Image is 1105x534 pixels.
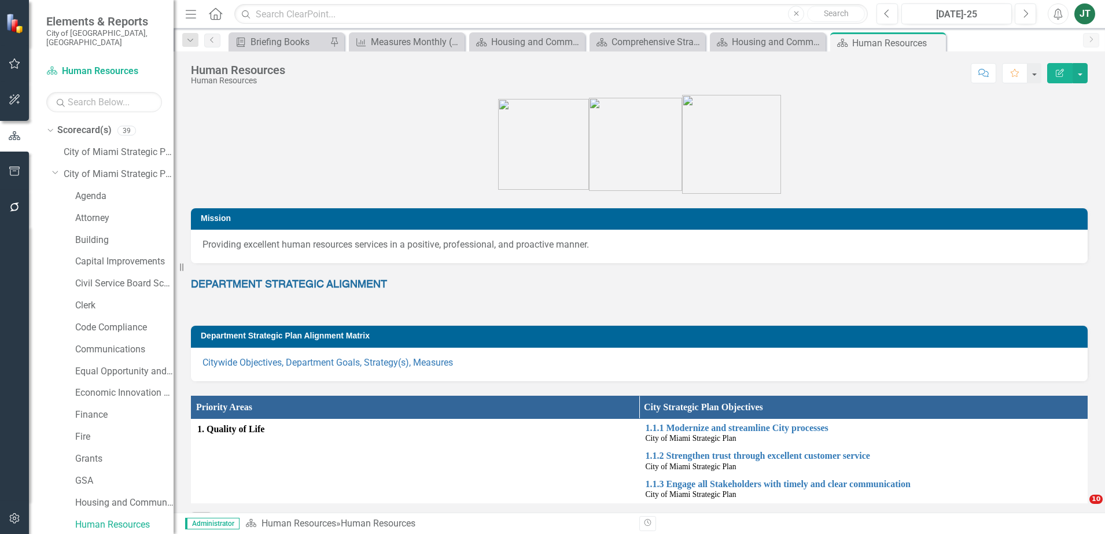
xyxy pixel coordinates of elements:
[75,408,174,422] a: Finance
[491,35,582,49] div: Housing and Community Development
[75,255,174,268] a: Capital Improvements
[682,95,781,194] img: city_priorities_p2p_icon%20grey.png
[202,357,453,368] a: Citywide Objectives, Department Goals, Strategy(s), Measures
[191,76,285,85] div: Human Resources
[498,99,589,190] img: city_priorities_qol_icon.png
[117,126,136,135] div: 39
[6,13,26,34] img: ClearPoint Strategy
[905,8,1008,21] div: [DATE]-25
[852,36,943,50] div: Human Resources
[64,168,174,181] a: City of Miami Strategic Plan (NEW)
[901,3,1012,24] button: [DATE]-25
[371,35,462,49] div: Measures Monthly (3-Periods) Report
[57,124,112,137] a: Scorecard(s)
[75,430,174,444] a: Fire
[472,35,582,49] a: Housing and Community Development
[197,423,633,436] span: 1. Quality of Life
[732,35,823,49] div: Housing and Community Scorecard Evaluation and Recommendations
[341,518,415,529] div: Human Resources
[191,64,285,76] div: Human Resources
[1066,495,1093,522] iframe: Intercom live chat
[592,35,702,49] a: Comprehensive Strategy for Affordable.....(vii) Strategy / Milestone Evaluation and Recommendatio...
[75,518,174,532] a: Human Resources
[75,343,174,356] a: Communications
[75,321,174,334] a: Code Compliance
[201,214,1082,223] h3: Mission
[234,4,868,24] input: Search ClearPoint...
[639,475,1088,503] td: Double-Click to Edit Right Click for Context Menu
[251,35,327,49] div: Briefing Books
[191,279,387,290] span: DEPARTMENT STRATEGIC ALIGNMENT
[352,35,462,49] a: Measures Monthly (3-Periods) Report
[75,496,174,510] a: Housing and Community Development
[75,365,174,378] a: Equal Opportunity and Diversity Programs
[185,518,240,529] span: Administrator
[46,92,162,112] input: Search Below...
[646,451,1082,461] a: 1.1.2 Strengthen trust through excellent customer service
[46,65,162,78] a: Human Resources
[75,474,174,488] a: GSA
[807,6,865,22] button: Search
[1089,495,1103,504] span: 10
[1074,3,1095,24] button: JT
[824,9,849,18] span: Search
[75,234,174,247] a: Building
[46,28,162,47] small: City of [GEOGRAPHIC_DATA], [GEOGRAPHIC_DATA]
[261,518,336,529] a: Human Resources
[75,452,174,466] a: Grants
[202,238,1076,252] div: Providing excellent human resources services in a positive, professional, and proactive manner.
[46,14,162,28] span: Elements & Reports
[231,35,327,49] a: Briefing Books
[75,212,174,225] a: Attorney
[646,462,736,471] span: City of Miami Strategic Plan
[201,332,1082,340] h3: Department Strategic Plan Alignment Matrix
[646,434,736,443] span: City of Miami Strategic Plan
[646,423,1082,433] a: 1.1.1 Modernize and streamline City processes
[64,146,174,159] a: City of Miami Strategic Plan
[612,35,702,49] div: Comprehensive Strategy for Affordable.....(vii) Strategy / Milestone Evaluation and Recommendatio...
[245,517,631,531] div: »
[646,490,736,499] span: City of Miami Strategic Plan
[191,419,640,503] td: Double-Click to Edit
[75,277,174,290] a: Civil Service Board Scorecard
[646,479,1082,489] a: 1.1.3 Engage all Stakeholders with timely and clear communication
[713,35,823,49] a: Housing and Community Scorecard Evaluation and Recommendations
[589,98,682,191] img: city_priorities_res_icon%20grey.png
[75,190,174,203] a: Agenda
[75,386,174,400] a: Economic Innovation and Development
[75,299,174,312] a: Clerk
